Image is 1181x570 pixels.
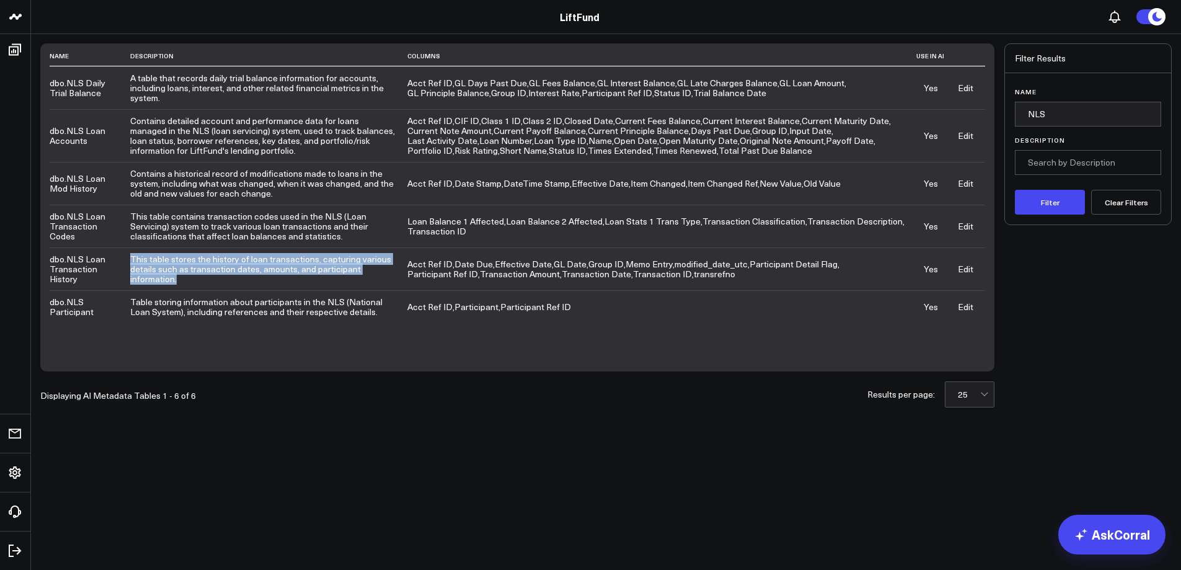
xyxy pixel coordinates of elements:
[659,135,740,146] span: ,
[407,125,493,136] span: ,
[454,115,479,127] span: CIF ID
[633,268,692,280] span: Transaction ID
[779,77,846,89] span: ,
[50,46,130,66] th: Name
[454,145,500,156] span: ,
[407,301,454,313] span: ,
[529,77,597,89] span: ,
[523,115,564,127] span: ,
[588,258,626,270] span: ,
[653,145,717,156] span: Times Renewed
[630,177,686,189] span: Item Changed
[654,87,693,99] span: ,
[677,77,779,89] span: ,
[534,135,588,146] span: ,
[789,125,833,136] span: ,
[597,77,675,89] span: GL Interest Balance
[500,301,571,313] span: Participant Ref ID
[491,87,528,99] span: ,
[958,263,973,275] a: Edit
[407,215,506,227] span: ,
[479,135,532,146] span: Loan Number
[480,268,560,280] span: Transaction Amount
[554,258,586,270] span: GL Date
[693,87,766,99] span: Trial Balance Date
[506,215,604,227] span: ,
[588,145,653,156] span: ,
[1091,190,1161,215] button: Clear Filters
[615,115,701,127] span: Current Fees Balance
[604,215,701,227] span: Loan Stats 1 Trans Type
[407,177,454,189] span: ,
[740,135,826,146] span: ,
[407,77,453,89] span: Acct Ref ID
[500,145,549,156] span: ,
[495,258,552,270] span: Effective Date
[130,247,408,290] td: This table stores the history of loan transactions, capturing various details such as transaction...
[562,268,631,280] span: Transaction Date
[916,247,945,290] td: Yes
[759,177,802,189] span: New Value
[407,145,453,156] span: Portfolio ID
[40,391,196,400] div: Displaying AI Metadata Tables 1 - 6 of 6
[523,115,562,127] span: Class 2 ID
[479,135,534,146] span: ,
[916,290,945,323] td: Yes
[480,268,562,280] span: ,
[626,258,673,270] span: Memo Entry
[958,301,973,313] a: Edit
[407,135,479,146] span: ,
[407,258,454,270] span: ,
[677,77,777,89] span: GL Late Charges Balance
[503,177,570,189] span: DateTime Stamp
[407,268,480,280] span: ,
[572,177,629,189] span: Effective Date
[604,215,702,227] span: ,
[958,82,973,94] a: Edit
[407,258,453,270] span: Acct Ref ID
[454,77,529,89] span: ,
[588,125,691,136] span: ,
[630,177,688,189] span: ,
[916,46,945,66] th: Use in AI
[588,135,612,146] span: Name
[582,87,652,99] span: Participant Ref ID
[867,390,935,399] div: Results per page:
[529,77,595,89] span: GL Fees Balance
[759,177,803,189] span: ,
[454,301,500,313] span: ,
[750,258,838,270] span: Participant Detail Flag
[495,258,554,270] span: ,
[1015,102,1161,127] input: Search by Name
[130,109,408,162] td: Contains detailed account and performance data for loans managed in the NLS (loan servicing) syst...
[491,87,526,99] span: Group ID
[740,135,824,146] span: Original Note Amount
[702,115,802,127] span: ,
[807,215,905,227] span: ,
[407,46,916,66] th: Columns
[407,115,453,127] span: Acct Ref ID
[588,125,689,136] span: Current Principle Balance
[454,115,481,127] span: ,
[407,301,453,313] span: Acct Ref ID
[564,115,615,127] span: ,
[916,66,945,109] td: Yes
[50,247,130,290] td: dbo.NLS Loan Transaction History
[1015,190,1085,215] button: Filter
[826,135,875,146] span: ,
[549,145,588,156] span: ,
[407,177,453,189] span: Acct Ref ID
[50,290,130,323] td: dbo.NLS Participant
[614,135,659,146] span: ,
[407,225,466,237] span: Transaction ID
[528,87,582,99] span: ,
[1015,150,1161,175] input: Search by Description
[688,177,759,189] span: ,
[1015,136,1161,144] label: Description
[407,145,454,156] span: ,
[1005,44,1171,73] div: Filter Results
[789,125,831,136] span: Input Date
[454,177,503,189] span: ,
[454,77,527,89] span: GL Days Past Due
[481,115,521,127] span: Class 1 ID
